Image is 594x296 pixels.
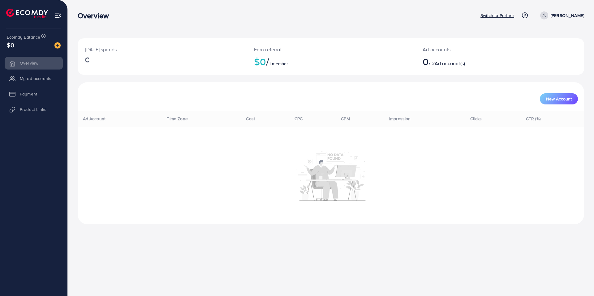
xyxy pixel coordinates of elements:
[254,56,408,67] h2: $0
[269,61,288,67] span: 1 member
[54,42,61,49] img: image
[423,54,429,69] span: 0
[435,60,465,67] span: Ad account(s)
[7,34,40,40] span: Ecomdy Balance
[423,56,534,67] h2: / 2
[85,46,239,53] p: [DATE] spends
[538,11,584,19] a: [PERSON_NAME]
[78,11,114,20] h3: Overview
[480,12,514,19] p: Switch to Partner
[551,12,584,19] p: [PERSON_NAME]
[7,40,14,49] span: $0
[423,46,534,53] p: Ad accounts
[54,12,62,19] img: menu
[6,9,48,18] img: logo
[266,54,269,69] span: /
[254,46,408,53] p: Earn referral
[540,93,578,104] button: New Account
[546,97,572,101] span: New Account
